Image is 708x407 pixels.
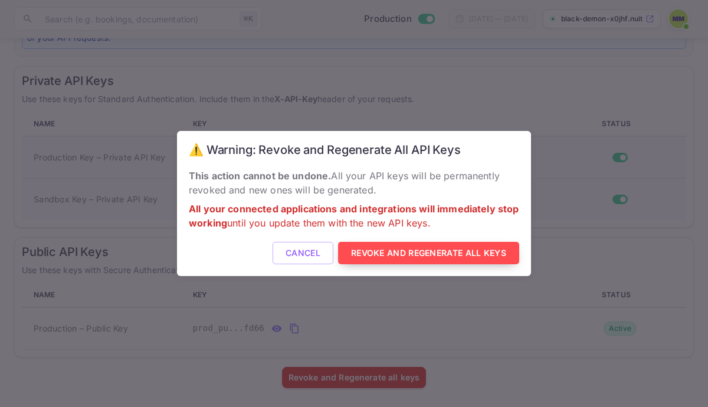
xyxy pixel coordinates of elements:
strong: All your connected applications and integrations will immediately stop working [189,203,519,229]
button: Cancel [273,242,333,265]
strong: This action cannot be undone. [189,170,331,182]
p: All your API keys will be permanently revoked and new ones will be generated. [189,169,519,197]
p: until you update them with the new API keys. [189,202,519,230]
button: Revoke and Regenerate All Keys [338,242,519,265]
h2: ⚠️ Warning: Revoke and Regenerate All API Keys [177,131,531,169]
